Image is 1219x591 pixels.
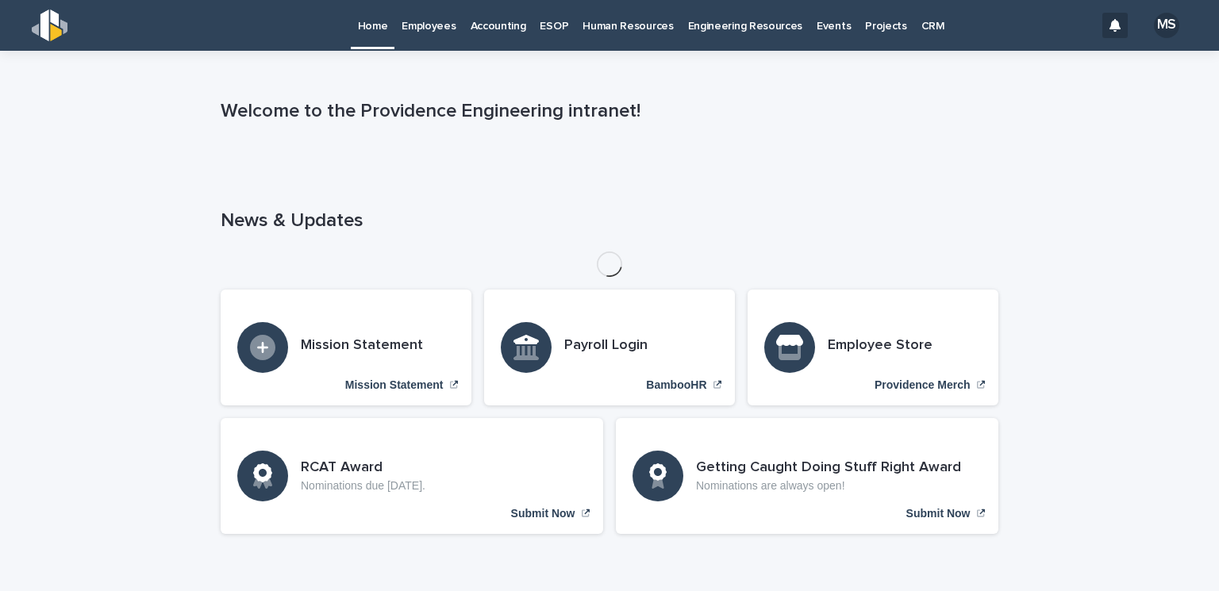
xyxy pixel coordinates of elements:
[221,209,998,232] h1: News & Updates
[221,100,992,123] p: Welcome to the Providence Engineering intranet!
[696,479,961,493] p: Nominations are always open!
[696,459,961,477] h3: Getting Caught Doing Stuff Right Award
[345,378,444,392] p: Mission Statement
[32,10,67,41] img: s5b5MGTdWwFoU4EDV7nw
[564,337,648,355] h3: Payroll Login
[906,507,971,520] p: Submit Now
[616,418,998,534] a: Submit Now
[301,337,423,355] h3: Mission Statement
[828,337,933,355] h3: Employee Store
[484,290,735,405] a: BambooHR
[1154,13,1179,38] div: MS
[511,507,575,520] p: Submit Now
[221,290,471,405] a: Mission Statement
[748,290,998,405] a: Providence Merch
[875,378,971,392] p: Providence Merch
[646,378,706,392] p: BambooHR
[301,479,425,493] p: Nominations due [DATE].
[221,418,603,534] a: Submit Now
[301,459,425,477] h3: RCAT Award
